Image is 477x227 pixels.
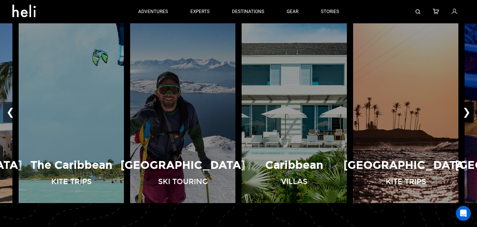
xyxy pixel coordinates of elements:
[232,8,264,15] p: destinations
[281,176,307,187] p: Villas
[456,206,471,221] div: Open Intercom Messenger
[158,176,208,187] p: Ski Touring
[30,157,112,173] p: The Caribbean
[386,176,426,187] p: Kite Trips
[3,102,18,123] button: ❮
[190,8,210,15] p: experts
[343,157,468,173] p: [GEOGRAPHIC_DATA]
[120,157,245,173] p: [GEOGRAPHIC_DATA]
[416,9,420,14] img: search-bar-icon.svg
[51,176,92,187] p: Kite Trips
[138,8,168,15] p: adventures
[265,157,323,173] p: Caribbean
[459,102,474,123] button: ❯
